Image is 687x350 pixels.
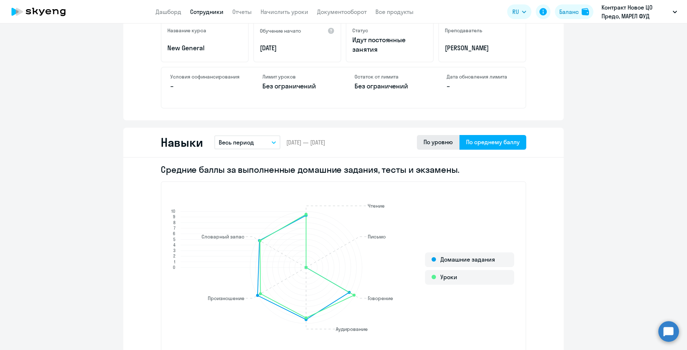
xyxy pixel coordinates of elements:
text: 7 [174,225,175,231]
h4: Условия софинансирования [170,73,240,80]
p: Весь период [219,138,254,147]
a: Все продукты [375,8,414,15]
p: – [170,81,240,91]
text: 8 [173,220,175,225]
text: 5 [173,237,175,242]
p: New General [167,43,242,53]
button: Балансbalance [555,4,593,19]
text: 3 [173,248,175,253]
a: Начислить уроки [261,8,308,15]
text: 1 [174,259,175,265]
text: Аудирование [336,326,368,332]
img: balance [582,8,589,15]
text: Чтение [368,203,385,209]
button: Контракт Новое ЦО Предо, МАРЕЛ ФУД СИСТЕМС, ООО [598,3,681,21]
p: [PERSON_NAME] [445,43,520,53]
h4: Дата обновления лимита [447,73,517,80]
a: Документооборот [317,8,367,15]
text: 2 [173,253,175,259]
text: Произношение [208,295,244,302]
a: Дашборд [156,8,181,15]
h2: Средние баллы за выполненные домашние задания, тесты и экзамены. [161,164,526,175]
div: По уровню [424,138,453,146]
span: RU [512,7,519,16]
h5: Обучение начато [260,28,301,34]
span: [DATE] — [DATE] [286,138,325,146]
text: Письмо [368,233,386,240]
text: Словарный запас [201,233,244,240]
button: Весь период [214,135,280,149]
p: Идут постоянные занятия [352,35,427,54]
div: По среднему баллу [466,138,520,146]
h4: Остаток от лимита [355,73,425,80]
h4: Лимит уроков [262,73,332,80]
text: Говорение [368,295,393,302]
h2: Навыки [161,135,203,150]
p: Без ограничений [262,81,332,91]
p: Контракт Новое ЦО Предо, МАРЕЛ ФУД СИСТЕМС, ООО [601,3,670,21]
a: Отчеты [232,8,252,15]
h5: Преподаватель [445,27,482,34]
h5: Название курса [167,27,206,34]
div: Уроки [425,270,514,285]
text: 4 [173,242,175,248]
div: Домашние задания [425,252,514,267]
a: Сотрудники [190,8,223,15]
p: Без ограничений [355,81,425,91]
p: [DATE] [260,43,335,53]
text: 9 [173,214,175,219]
button: RU [507,4,531,19]
p: – [447,81,517,91]
text: 10 [171,208,175,214]
h5: Статус [352,27,368,34]
text: 0 [173,265,175,270]
div: Баланс [559,7,579,16]
text: 6 [173,231,175,236]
